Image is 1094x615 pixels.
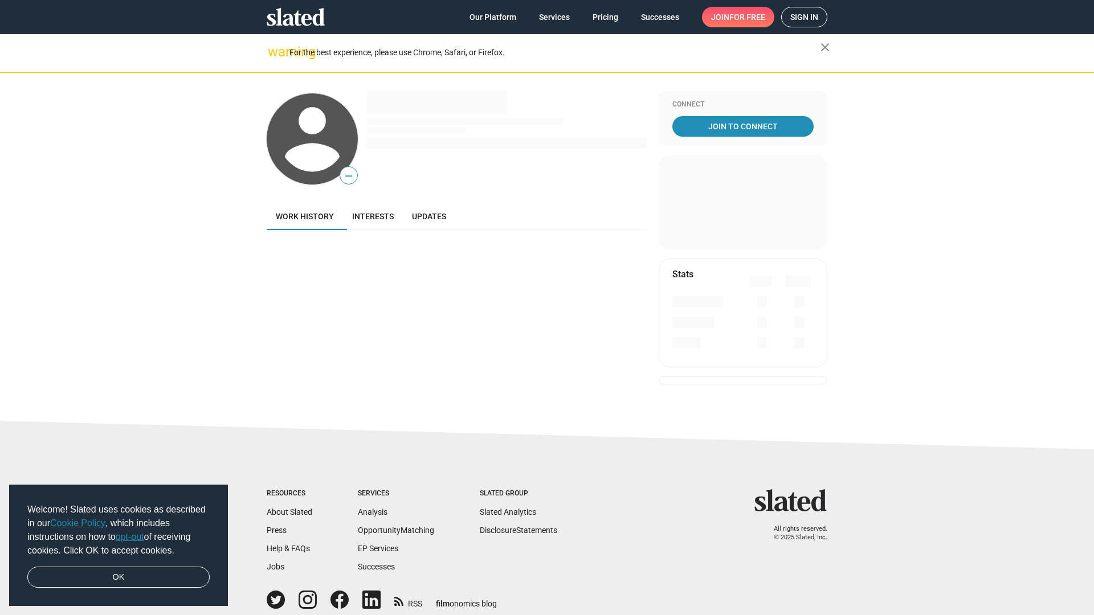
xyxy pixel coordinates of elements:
[762,525,827,542] p: All rights reserved. © 2025 Slated, Inc.
[267,526,287,535] a: Press
[672,100,814,109] div: Connect
[412,212,446,221] span: Updates
[711,7,765,27] span: Join
[27,567,210,588] a: dismiss cookie message
[818,40,832,54] mat-icon: close
[480,489,557,498] div: Slated Group
[352,212,394,221] span: Interests
[632,7,688,27] a: Successes
[593,7,618,27] span: Pricing
[358,507,387,516] a: Analysis
[268,45,281,59] mat-icon: warning
[675,116,811,137] span: Join To Connect
[358,526,434,535] a: OpportunityMatching
[289,45,820,60] div: For the best experience, please use Chrome, Safari, or Firefox.
[27,503,210,557] span: Welcome! Slated uses cookies as described in our , which includes instructions on how to of recei...
[403,203,455,230] a: Updates
[641,7,679,27] span: Successes
[116,532,144,542] a: opt-out
[343,203,403,230] a: Interests
[539,7,570,27] span: Services
[436,589,497,609] a: filmonomics blog
[583,7,627,27] a: Pricing
[530,7,579,27] a: Services
[672,268,693,280] mat-card-title: Stats
[9,485,228,606] div: cookieconsent
[460,7,525,27] a: Our Platform
[267,507,312,516] a: About Slated
[729,7,765,27] span: for free
[340,169,357,183] span: —
[436,599,450,608] span: film
[480,526,557,535] a: DisclosureStatements
[790,7,818,27] span: Sign in
[394,592,422,609] a: RSS
[267,562,284,571] a: Jobs
[50,518,105,528] a: Cookie Policy
[267,544,310,553] a: Help & FAQs
[358,489,434,498] div: Services
[267,489,312,498] div: Resources
[470,7,516,27] span: Our Platform
[276,212,334,221] span: Work history
[358,544,398,553] a: EP Services
[702,7,774,27] a: Joinfor free
[672,116,814,137] a: Join To Connect
[480,507,536,516] a: Slated Analytics
[781,7,827,27] a: Sign in
[267,203,343,230] a: Work history
[358,562,395,571] a: Successes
